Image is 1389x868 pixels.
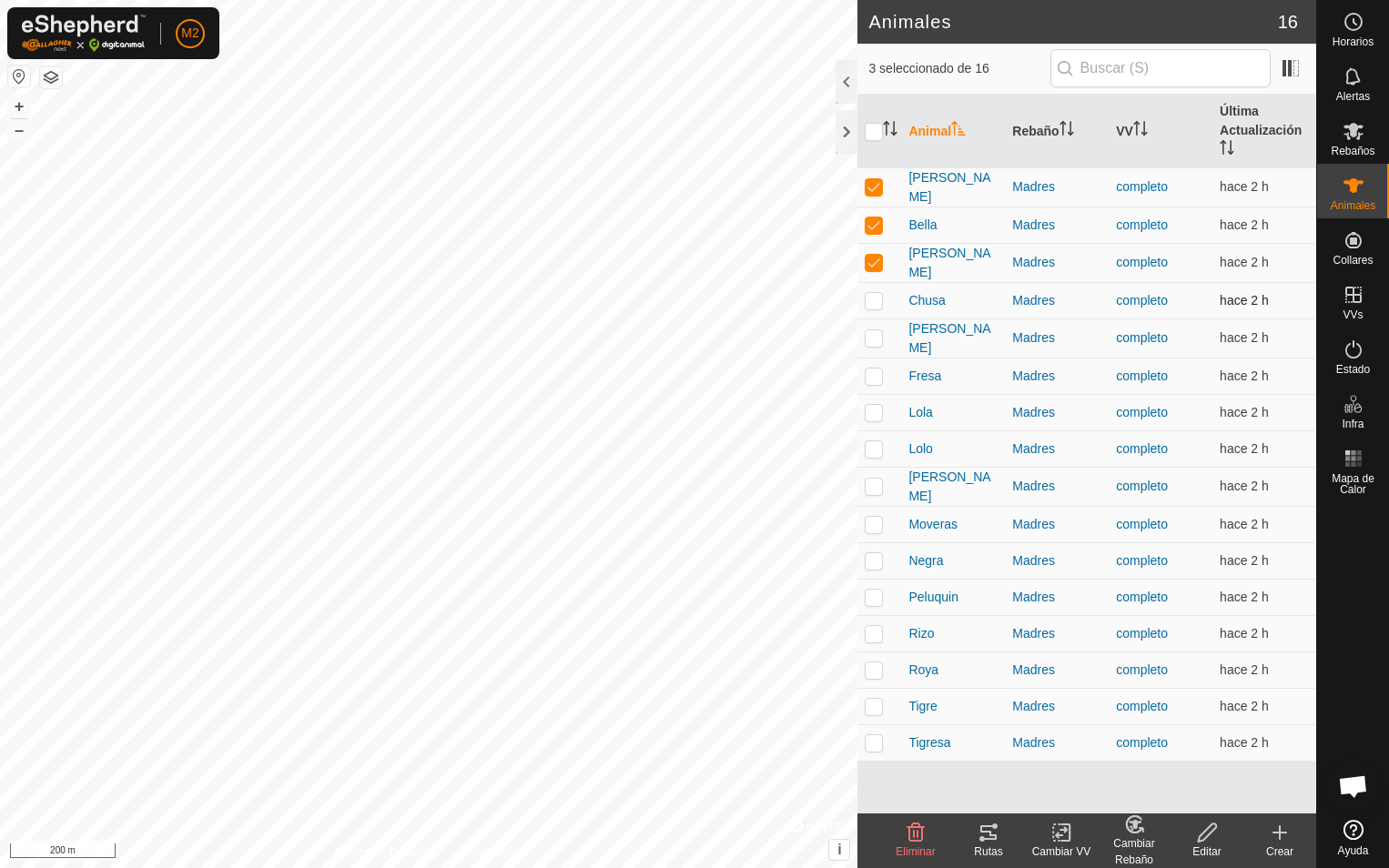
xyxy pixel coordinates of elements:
[1012,551,1101,570] div: Madres
[1116,293,1168,308] a: completo
[1116,662,1168,677] a: completo
[1012,177,1101,197] div: Madres
[1116,255,1168,269] a: completo
[1212,95,1316,168] th: Última Actualización
[1059,124,1074,138] p-sorticon: Activar para ordenar
[908,367,941,386] span: Fresa
[461,844,522,861] a: Contáctenos
[1220,553,1269,568] span: 9 sept 2025, 14:05
[1116,368,1168,383] a: completo
[908,733,950,752] span: Tigresa
[1220,293,1269,308] span: 9 sept 2025, 14:05
[1025,843,1098,860] div: Cambiar VV
[181,24,198,43] span: M2
[951,124,966,138] p-sorticon: Activar para ordenar
[1333,36,1374,47] span: Horarios
[837,842,841,857] span: i
[908,468,998,506] span: [PERSON_NAME]
[1116,590,1168,604] a: completo
[1220,217,1269,232] span: 9 sept 2025, 14:05
[908,439,932,459] span: Lolo
[1343,309,1363,320] span: VVs
[1116,479,1168,493] a: completo
[1012,403,1101,422] div: Madres
[1012,253,1101,272] div: Madres
[1220,368,1269,383] span: 9 sept 2025, 14:05
[1012,515,1101,534] div: Madres
[1220,441,1269,456] span: 9 sept 2025, 14:05
[1333,255,1373,266] span: Collares
[1220,255,1269,269] span: 9 sept 2025, 14:05
[1012,733,1101,752] div: Madres
[1278,8,1298,35] span: 16
[1012,291,1101,310] div: Madres
[1116,405,1168,419] a: completo
[1116,553,1168,568] a: completo
[829,840,849,860] button: i
[1220,179,1269,194] span: 9 sept 2025, 14:05
[1012,216,1101,235] div: Madres
[1220,143,1234,157] p-sorticon: Activar para ordenar
[8,96,30,117] button: +
[868,11,1277,33] h2: Animales
[901,95,1005,168] th: Animal
[908,403,932,422] span: Lola
[1012,624,1101,643] div: Madres
[1116,330,1168,345] a: completo
[1342,419,1364,429] span: Infra
[1116,517,1168,531] a: completo
[1336,91,1370,102] span: Alertas
[908,588,958,607] span: Peluquin
[896,845,935,858] span: Eliminar
[1331,146,1374,156] span: Rebaños
[1012,477,1101,496] div: Madres
[1317,812,1389,863] a: Ayuda
[1326,759,1381,813] div: Chat abierto
[1116,699,1168,713] a: completo
[1116,441,1168,456] a: completo
[908,168,998,207] span: [PERSON_NAME]
[1220,405,1269,419] span: 9 sept 2025, 14:05
[1243,843,1316,860] div: Crear
[1331,200,1375,211] span: Animales
[883,124,897,138] p-sorticon: Activar para ordenar
[1220,735,1269,750] span: 9 sept 2025, 14:05
[8,66,30,87] button: Restablecer Mapa
[335,844,440,861] a: Política de Privacidad
[1012,697,1101,716] div: Madres
[1220,662,1269,677] span: 9 sept 2025, 14:05
[1220,699,1269,713] span: 9 sept 2025, 14:05
[40,66,62,88] button: Capas del Mapa
[908,319,998,358] span: [PERSON_NAME]
[1012,588,1101,607] div: Madres
[1220,590,1269,604] span: 9 sept 2025, 14:05
[8,119,30,141] button: –
[952,843,1025,860] div: Rutas
[1050,49,1271,87] input: Buscar (S)
[1116,179,1168,194] a: completo
[1322,473,1384,495] span: Mapa de Calor
[908,697,937,716] span: Tigre
[908,291,945,310] span: Chusa
[1220,626,1269,641] span: 9 sept 2025, 14:05
[908,216,937,235] span: Bella
[1116,217,1168,232] a: completo
[1338,845,1369,856] span: Ayuda
[1220,479,1269,493] span: 9 sept 2025, 14:05
[1116,626,1168,641] a: completo
[1005,95,1109,168] th: Rebaño
[908,661,938,680] span: Roya
[1012,439,1101,459] div: Madres
[1220,517,1269,531] span: 9 sept 2025, 14:05
[1133,124,1148,138] p-sorticon: Activar para ordenar
[1012,328,1101,348] div: Madres
[908,624,934,643] span: Rizo
[908,515,958,534] span: Moveras
[1336,364,1370,375] span: Estado
[1012,661,1101,680] div: Madres
[1116,735,1168,750] a: completo
[1171,843,1243,860] div: Editar
[1220,330,1269,345] span: 9 sept 2025, 14:05
[908,244,998,282] span: [PERSON_NAME]
[1012,367,1101,386] div: Madres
